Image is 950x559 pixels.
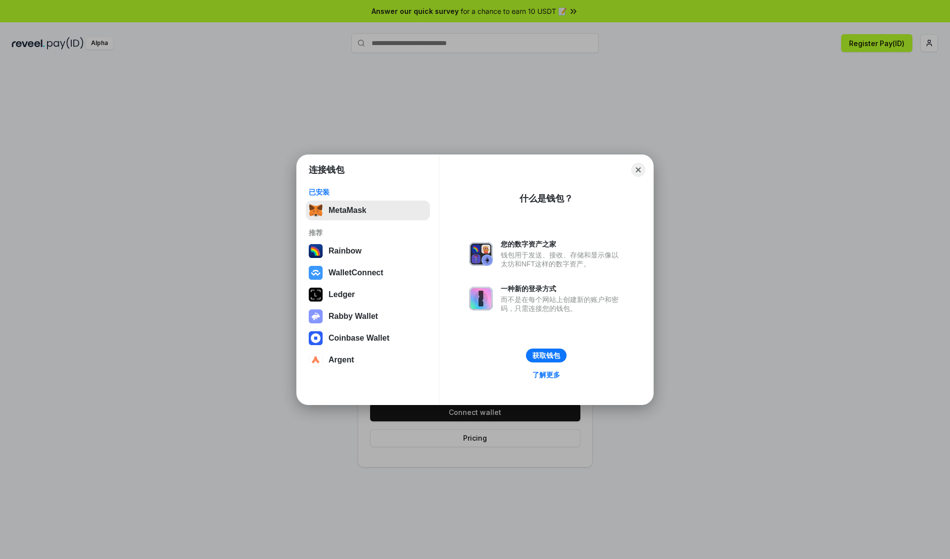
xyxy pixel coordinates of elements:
[309,288,323,302] img: svg+xml,%3Csvg%20xmlns%3D%22http%3A%2F%2Fwww.w3.org%2F2000%2Fsvg%22%20width%3D%2228%22%20height%3...
[329,268,383,277] div: WalletConnect
[501,240,623,249] div: 您的数字资产之家
[329,290,355,299] div: Ledger
[309,331,323,345] img: svg+xml,%3Csvg%20width%3D%2228%22%20height%3D%2228%22%20viewBox%3D%220%200%2028%2028%22%20fill%3D...
[520,193,573,204] div: 什么是钱包？
[532,351,560,360] div: 获取钱包
[306,285,430,305] button: Ledger
[309,164,344,176] h1: 连接钱包
[306,350,430,370] button: Argent
[309,244,323,258] img: svg+xml,%3Csvg%20width%3D%22120%22%20height%3D%22120%22%20viewBox%3D%220%200%20120%20120%22%20fil...
[469,287,493,310] img: svg+xml,%3Csvg%20xmlns%3D%22http%3A%2F%2Fwww.w3.org%2F2000%2Fsvg%22%20fill%3D%22none%22%20viewBox...
[309,309,323,323] img: svg+xml,%3Csvg%20xmlns%3D%22http%3A%2F%2Fwww.w3.org%2F2000%2Fsvg%22%20fill%3D%22none%22%20viewBox...
[306,306,430,326] button: Rabby Wallet
[526,349,567,362] button: 获取钱包
[329,312,378,321] div: Rabby Wallet
[469,242,493,266] img: svg+xml,%3Csvg%20xmlns%3D%22http%3A%2F%2Fwww.w3.org%2F2000%2Fsvg%22%20fill%3D%22none%22%20viewBox...
[501,295,623,313] div: 而不是在每个网站上创建新的账户和密码，只需连接您的钱包。
[532,370,560,379] div: 了解更多
[309,266,323,280] img: svg+xml,%3Csvg%20width%3D%2228%22%20height%3D%2228%22%20viewBox%3D%220%200%2028%2028%22%20fill%3D...
[526,368,566,381] a: 了解更多
[306,241,430,261] button: Rainbow
[306,263,430,283] button: WalletConnect
[631,163,645,177] button: Close
[329,356,354,364] div: Argent
[329,247,362,255] div: Rainbow
[309,353,323,367] img: svg+xml,%3Csvg%20width%3D%2228%22%20height%3D%2228%22%20viewBox%3D%220%200%2028%2028%22%20fill%3D...
[329,206,366,215] div: MetaMask
[306,201,430,220] button: MetaMask
[309,203,323,217] img: svg+xml,%3Csvg%20fill%3D%22none%22%20height%3D%2233%22%20viewBox%3D%220%200%2035%2033%22%20width%...
[501,284,623,293] div: 一种新的登录方式
[306,328,430,348] button: Coinbase Wallet
[309,188,427,197] div: 已安装
[501,251,623,268] div: 钱包用于发送、接收、存储和显示像以太坊和NFT这样的数字资产。
[329,334,389,343] div: Coinbase Wallet
[309,228,427,237] div: 推荐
